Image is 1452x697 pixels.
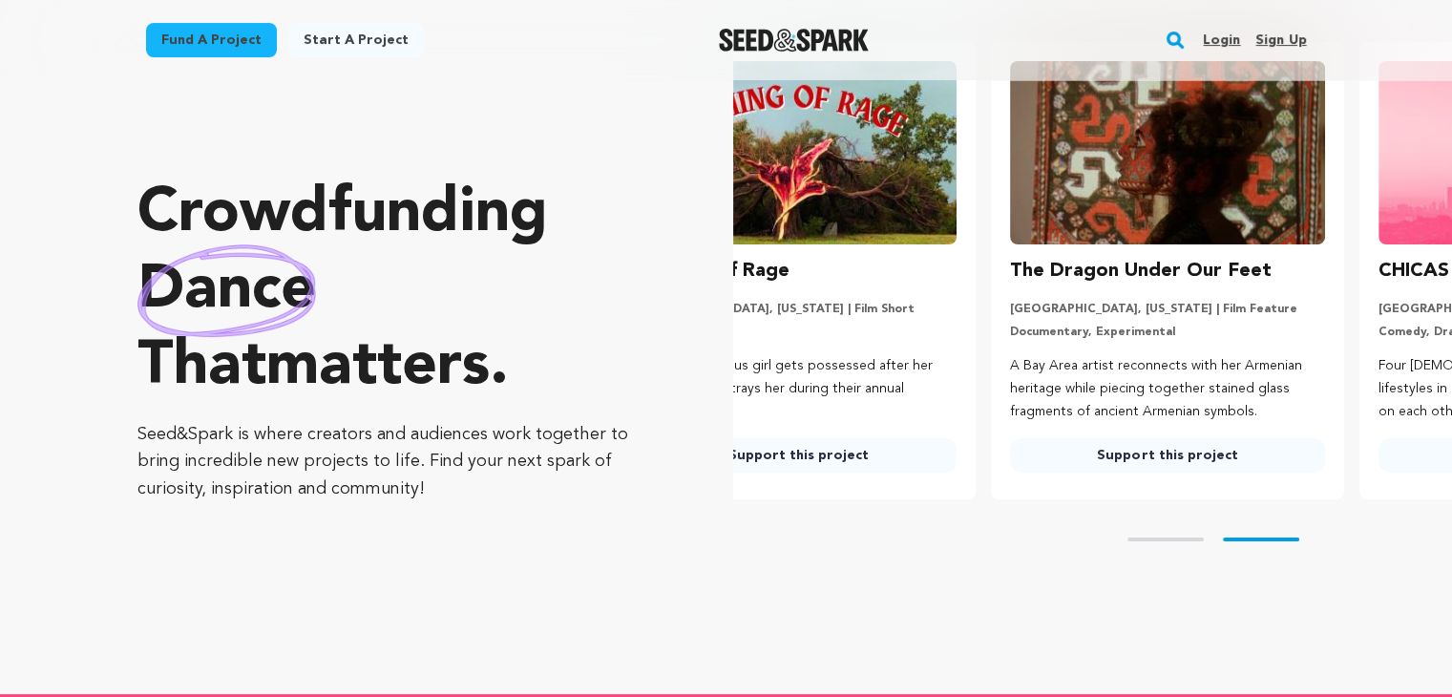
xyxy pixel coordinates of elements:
a: Start a project [288,23,424,57]
p: Seed&Spark is where creators and audiences work together to bring incredible new projects to life... [137,421,657,503]
img: hand sketched image [137,244,316,336]
p: [GEOGRAPHIC_DATA], [US_STATE] | Film Short [641,302,956,317]
img: Seed&Spark Logo Dark Mode [719,29,869,52]
a: Seed&Spark Homepage [719,29,869,52]
p: Crowdfunding that . [137,177,657,406]
img: The Dragon Under Our Feet image [1010,61,1325,244]
p: [GEOGRAPHIC_DATA], [US_STATE] | Film Feature [1010,302,1325,317]
span: matters [266,337,490,398]
a: Sign up [1255,25,1306,55]
a: Fund a project [146,23,277,57]
h3: The Dragon Under Our Feet [1010,256,1272,286]
img: Coming of Rage image [641,61,956,244]
p: A shy indigenous girl gets possessed after her best friend betrays her during their annual campin... [641,355,956,423]
a: Support this project [641,438,956,473]
a: Login [1203,25,1240,55]
p: Documentary, Experimental [1010,325,1325,340]
p: A Bay Area artist reconnects with her Armenian heritage while piecing together stained glass frag... [1010,355,1325,423]
a: Support this project [1010,438,1325,473]
p: Horror, Nature [641,325,956,340]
